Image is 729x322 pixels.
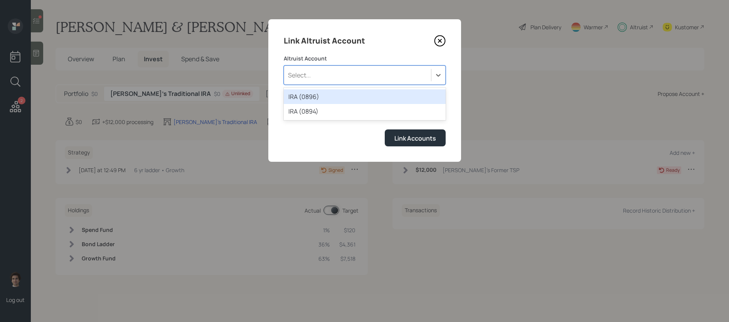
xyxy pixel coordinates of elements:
[394,134,436,143] div: Link Accounts
[284,35,365,47] h4: Link Altruist Account
[284,104,446,119] div: IRA (0894)
[284,55,446,62] label: Altruist Account
[385,129,446,146] button: Link Accounts
[284,89,446,104] div: IRA (0896)
[288,71,311,79] div: Select...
